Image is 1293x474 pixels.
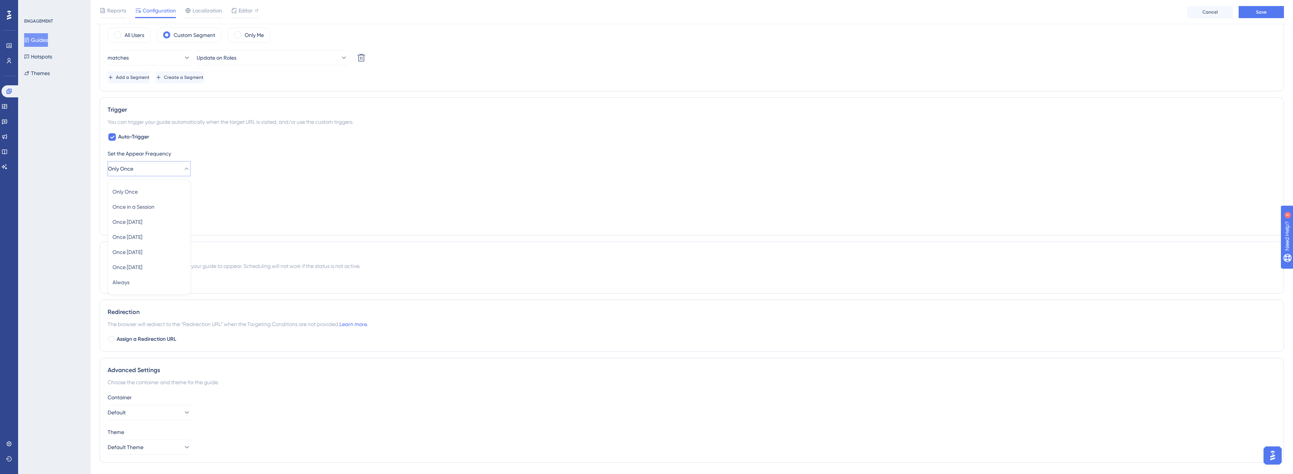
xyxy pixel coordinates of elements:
span: The browser will redirect to the “Redirection URL” when the Targeting Conditions are not provided. [108,320,368,329]
iframe: UserGuiding AI Assistant Launcher [1261,444,1284,467]
span: Always [113,278,129,287]
div: Trigger [108,105,1276,114]
span: Save [1256,9,1267,15]
span: Reports [107,6,126,15]
span: Default [108,408,126,417]
button: Add a Segment [108,71,149,83]
div: Theme [108,428,1276,437]
button: Hotspots [24,50,52,63]
span: Assign a Redirection URL [117,335,176,344]
button: Once [DATE] [113,245,186,260]
button: Once in a Session [113,199,186,214]
button: Once [DATE] [113,260,186,275]
button: Default Theme [108,440,191,455]
button: Only Once [108,161,191,176]
div: Redirection [108,308,1276,317]
div: Advanced Settings [108,366,1276,375]
span: Default Theme [108,443,143,452]
div: Scheduling [108,249,1276,259]
div: Container [108,393,1276,402]
span: Add a Segment [116,74,149,80]
span: Editor [239,6,253,15]
button: Guides [24,33,48,47]
div: Set the Appear Frequency [108,149,1276,158]
span: Configuration [143,6,176,15]
div: 4 [52,4,55,10]
span: Only Once [113,187,138,196]
span: Localization [193,6,222,15]
button: Once [DATE] [113,229,186,245]
div: ENGAGEMENT [24,18,53,24]
button: Themes [24,66,50,80]
button: Once [DATE] [113,214,186,229]
span: Update on Roles [197,53,236,62]
span: Cancel [1202,9,1218,15]
span: Create a Segment [164,74,203,80]
label: Custom Segment [174,31,215,40]
span: Once [DATE] [113,263,142,272]
span: Once [DATE] [113,217,142,226]
button: matches [108,50,191,65]
button: Only Once [113,184,186,199]
a: Learn more. [339,321,368,327]
button: Cancel [1187,6,1233,18]
span: Once [DATE] [113,248,142,257]
span: Once [DATE] [113,232,142,242]
button: Default [108,405,191,420]
span: matches [108,53,129,62]
span: Only Once [108,164,133,173]
button: Create a Segment [156,71,203,83]
button: Update on Roles [197,50,348,65]
label: All Users [125,31,144,40]
div: Choose the container and theme for the guide. [108,378,1276,387]
span: Need Help? [18,2,47,11]
button: Save [1239,6,1284,18]
span: Once in a Session [113,202,154,211]
button: Always [113,275,186,290]
label: Only Me [245,31,264,40]
div: You can trigger your guide automatically when the target URL is visited, and/or use the custom tr... [108,117,1276,126]
div: You can schedule a time period for your guide to appear. Scheduling will not work if the status i... [108,262,1276,271]
span: Auto-Trigger [118,132,149,142]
